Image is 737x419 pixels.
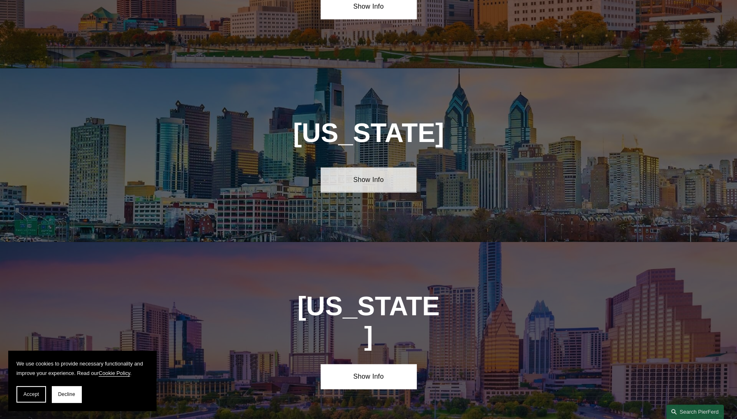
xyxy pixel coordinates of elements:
[8,351,156,411] section: Cookie banner
[321,168,416,192] a: Show Info
[52,386,81,403] button: Decline
[23,391,39,397] span: Accept
[666,405,724,419] a: Search this site
[58,391,75,397] span: Decline
[99,370,130,376] a: Cookie Policy
[249,118,488,148] h1: [US_STATE]
[16,359,148,378] p: We use cookies to provide necessary functionality and improve your experience. Read our .
[321,364,416,389] a: Show Info
[16,386,46,403] button: Accept
[297,291,441,351] h1: [US_STATE]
